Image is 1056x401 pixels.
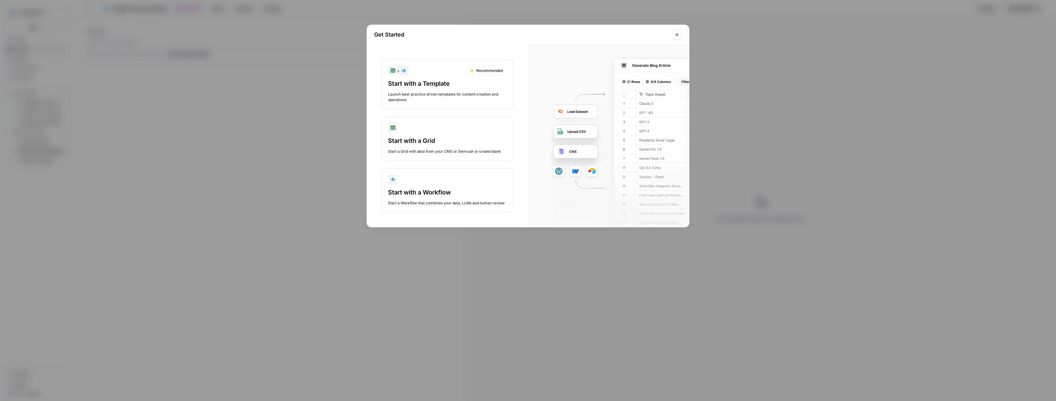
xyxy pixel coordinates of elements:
[672,30,682,40] button: Close modal
[388,188,507,197] div: Start with a Workflow
[390,67,406,74] div: +
[382,168,513,212] button: Start with a WorkflowStart a Workflow that combines your data, LLMs and human review
[388,136,507,145] div: Start with a Grid
[388,200,507,206] div: Start a Workflow that combines your data, LLMs and human review
[388,149,507,154] div: Start a Grid with data from your CMS or Semrush or create blank
[388,92,507,103] div: Launch best-practice driven templates for content creation and operations
[382,59,513,109] button: +RecommendedStart with a TemplateLaunch best-practice driven templates for content creation and o...
[374,30,668,39] h2: Get Started
[382,116,513,161] button: Start with a GridStart a Grid with data from your CMS or Semrush or create blank
[466,66,507,76] div: Recommended
[388,79,507,88] div: Start with a Template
